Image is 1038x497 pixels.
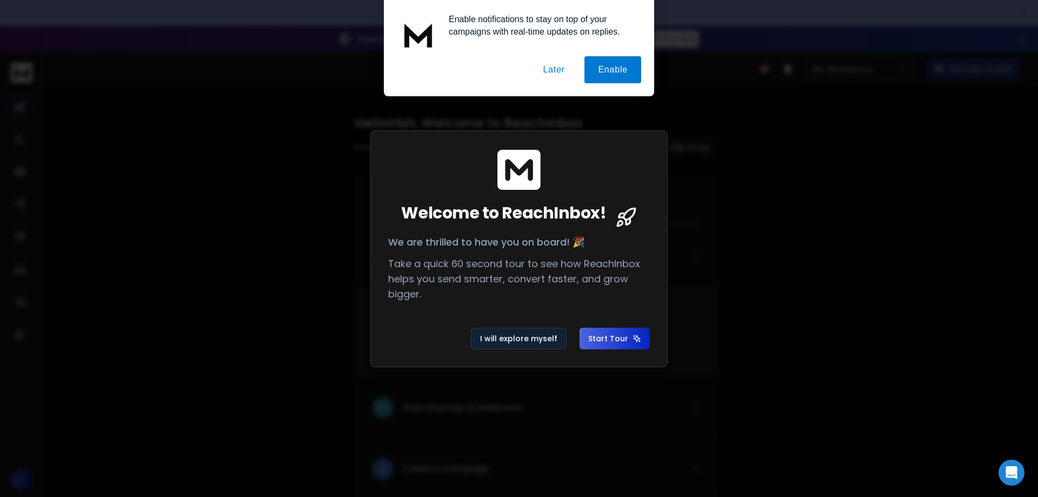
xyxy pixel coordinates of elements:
[588,333,641,344] span: Start Tour
[471,328,567,349] button: I will explore myself
[388,256,650,302] p: Take a quick 60 second tour to see how ReachInbox helps you send smarter, convert faster, and gro...
[401,203,606,223] span: Welcome to ReachInbox!
[397,13,440,56] img: notification icon
[529,56,578,83] button: Later
[580,328,650,349] button: Start Tour
[999,460,1024,486] div: Open Intercom Messenger
[388,235,650,250] p: We are thrilled to have you on board! 🎉
[440,13,641,38] div: Enable notifications to stay on top of your campaigns with real-time updates on replies.
[584,56,641,83] button: Enable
